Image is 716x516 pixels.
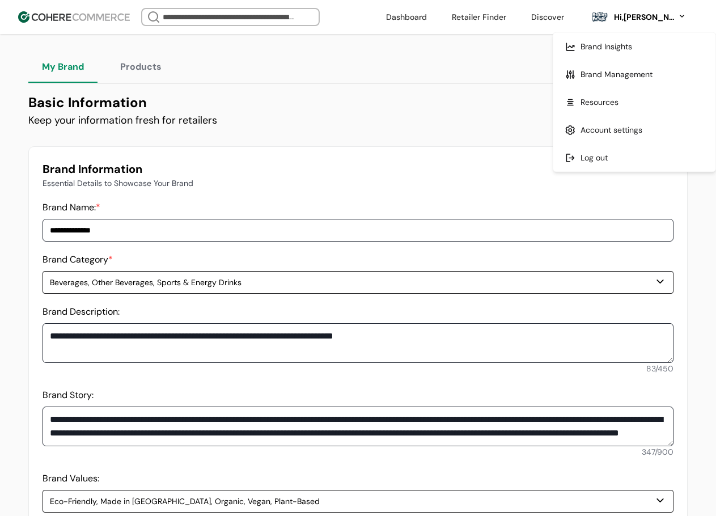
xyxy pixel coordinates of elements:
[50,496,654,507] div: Eco-Friendly, Made in [GEOGRAPHIC_DATA], Organic, Vegan, Plant-Based
[28,113,217,128] div: Keep your information fresh for retailers
[43,160,673,177] h3: Brand Information
[613,11,687,23] button: Hi,[PERSON_NAME]
[613,11,675,23] div: Hi, [PERSON_NAME]
[43,177,673,189] p: Essential Details to Showcase Your Brand
[28,92,217,113] div: Basic Information
[28,51,98,83] button: My Brand
[43,306,120,318] label: Brand Description:
[43,472,99,484] label: Brand Values:
[43,446,673,458] div: 347 / 900
[43,389,94,401] label: Brand Story:
[591,9,608,26] img: melting_forest_logo_227081_.png
[43,201,100,213] label: Brand Name:
[43,253,113,265] label: Brand Category
[18,11,130,23] img: Cohere Logo
[107,51,175,83] button: Products
[43,363,673,375] div: 83 / 450
[50,277,654,289] div: Beverages, Other Beverages, Sports & Energy Drinks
